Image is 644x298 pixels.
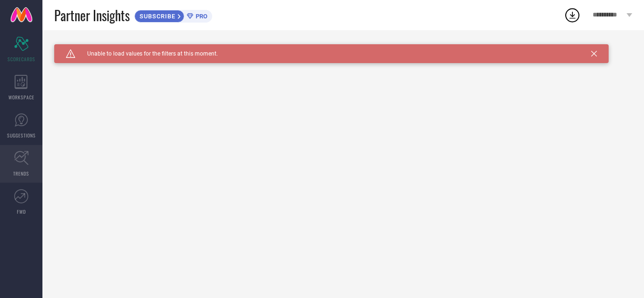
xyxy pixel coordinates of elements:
span: Partner Insights [54,6,130,25]
div: Unable to load filters at this moment. Please try later. [54,44,632,52]
div: Open download list [564,7,581,24]
span: SCORECARDS [8,56,35,63]
span: SUBSCRIBE [135,13,178,20]
a: SUBSCRIBEPRO [134,8,212,23]
span: TRENDS [13,170,29,177]
span: SUGGESTIONS [7,132,36,139]
span: FWD [17,208,26,215]
span: WORKSPACE [8,94,34,101]
span: PRO [193,13,207,20]
span: Unable to load values for the filters at this moment. [75,50,218,57]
